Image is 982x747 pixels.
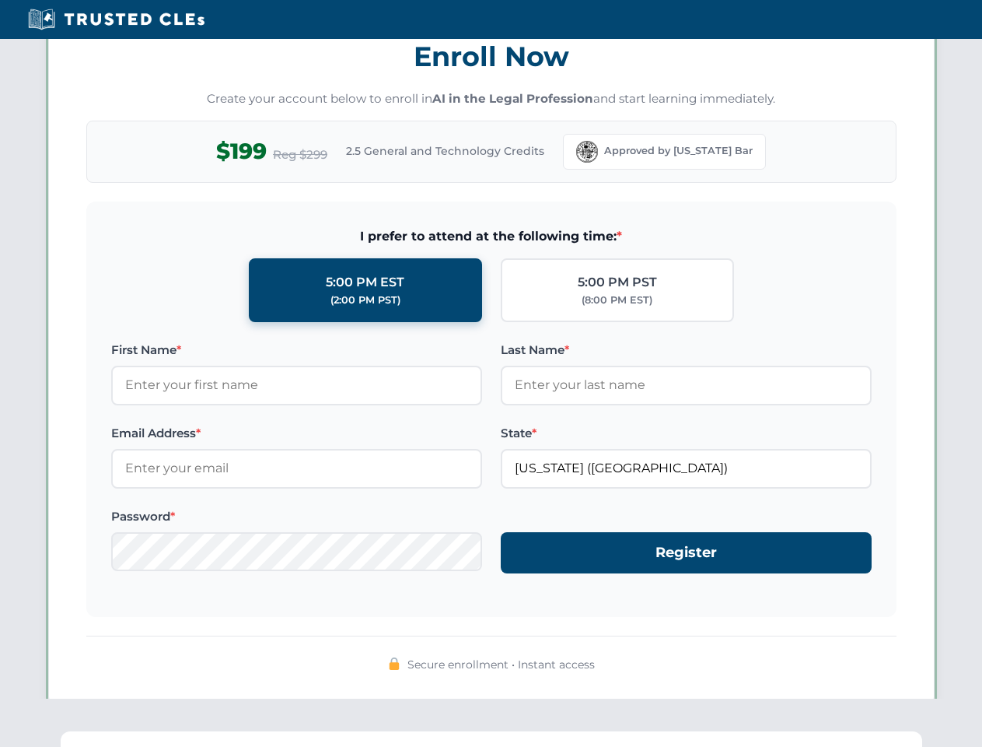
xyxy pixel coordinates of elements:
[111,424,482,443] label: Email Address
[86,90,896,108] p: Create your account below to enroll in and start learning immediately.
[273,146,327,164] span: Reg $299
[501,532,872,573] button: Register
[501,424,872,443] label: State
[582,293,652,308] div: (8:00 PM EST)
[111,449,482,488] input: Enter your email
[501,341,872,359] label: Last Name
[501,449,872,488] input: Florida (FL)
[501,366,872,405] input: Enter your last name
[604,143,753,159] span: Approved by [US_STATE] Bar
[326,272,404,293] div: 5:00 PM EST
[346,142,544,160] span: 2.5 General and Technology Credits
[111,507,482,526] label: Password
[578,272,657,293] div: 5:00 PM PST
[216,134,267,169] span: $199
[111,366,482,405] input: Enter your first name
[86,32,896,81] h3: Enroll Now
[23,8,209,31] img: Trusted CLEs
[576,141,598,163] img: Florida Bar
[330,293,400,308] div: (2:00 PM PST)
[111,341,482,359] label: First Name
[407,656,595,673] span: Secure enrollment • Instant access
[432,91,593,106] strong: AI in the Legal Profession
[111,226,872,247] span: I prefer to attend at the following time:
[388,658,400,670] img: 🔒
